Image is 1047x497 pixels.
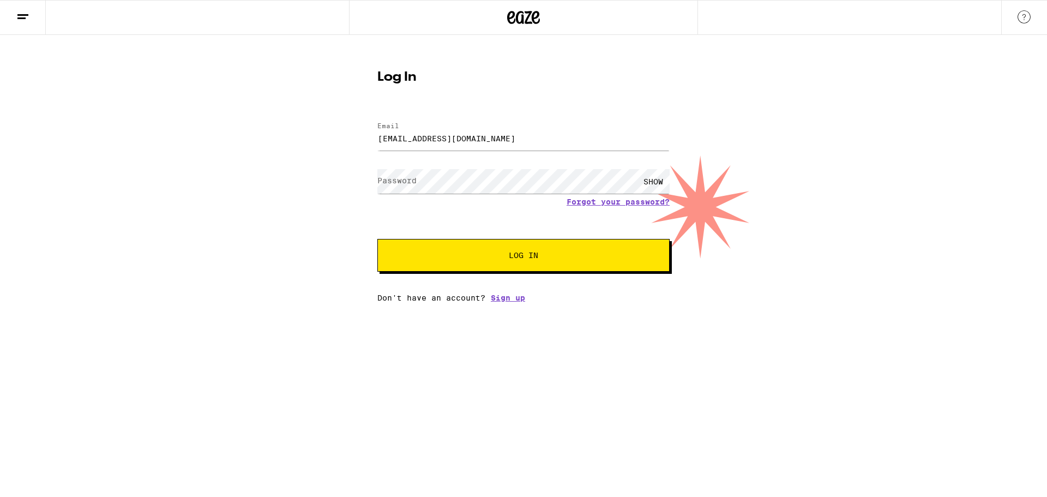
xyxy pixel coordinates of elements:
[637,169,670,194] div: SHOW
[377,122,399,129] label: Email
[377,294,670,302] div: Don't have an account?
[377,239,670,272] button: Log In
[377,126,670,151] input: Email
[509,252,538,259] span: Log In
[377,176,417,185] label: Password
[377,71,670,84] h1: Log In
[567,197,670,206] a: Forgot your password?
[7,8,79,16] span: Hi. Need any help?
[491,294,525,302] a: Sign up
